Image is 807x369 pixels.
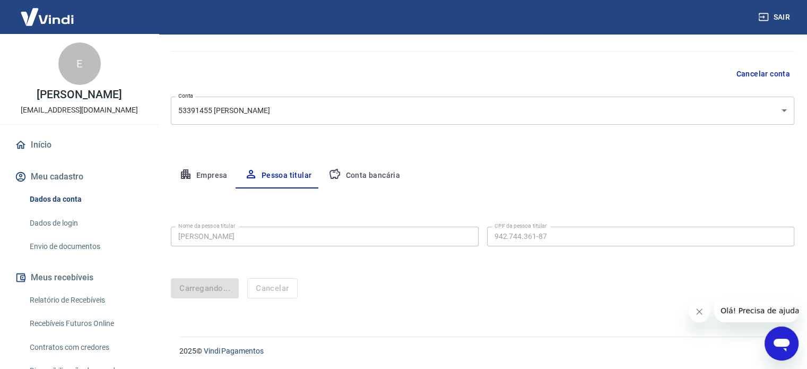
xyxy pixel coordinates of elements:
[756,7,794,27] button: Sair
[765,327,799,361] iframe: Botão para abrir a janela de mensagens
[236,163,320,188] button: Pessoa titular
[178,92,193,100] label: Conta
[179,346,782,357] p: 2025 ©
[204,347,264,355] a: Vindi Pagamentos
[25,236,146,258] a: Envio de documentos
[732,64,794,84] button: Cancelar conta
[171,97,794,125] div: 53391455 [PERSON_NAME]
[21,105,138,116] p: [EMAIL_ADDRESS][DOMAIN_NAME]
[58,42,101,85] div: E
[25,337,146,358] a: Contratos com credores
[320,163,409,188] button: Conta bancária
[13,165,146,188] button: Meu cadastro
[6,7,89,16] span: Olá! Precisa de ajuda?
[13,1,82,33] img: Vindi
[37,89,122,100] p: [PERSON_NAME]
[25,313,146,334] a: Recebíveis Futuros Online
[13,266,146,289] button: Meus recebíveis
[714,299,799,322] iframe: Mensagem da empresa
[689,301,710,322] iframe: Fechar mensagem
[171,163,236,188] button: Empresa
[25,212,146,234] a: Dados de login
[178,222,235,230] label: Nome da pessoa titular
[25,289,146,311] a: Relatório de Recebíveis
[494,222,547,230] label: CPF da pessoa titular
[13,133,146,157] a: Início
[25,188,146,210] a: Dados da conta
